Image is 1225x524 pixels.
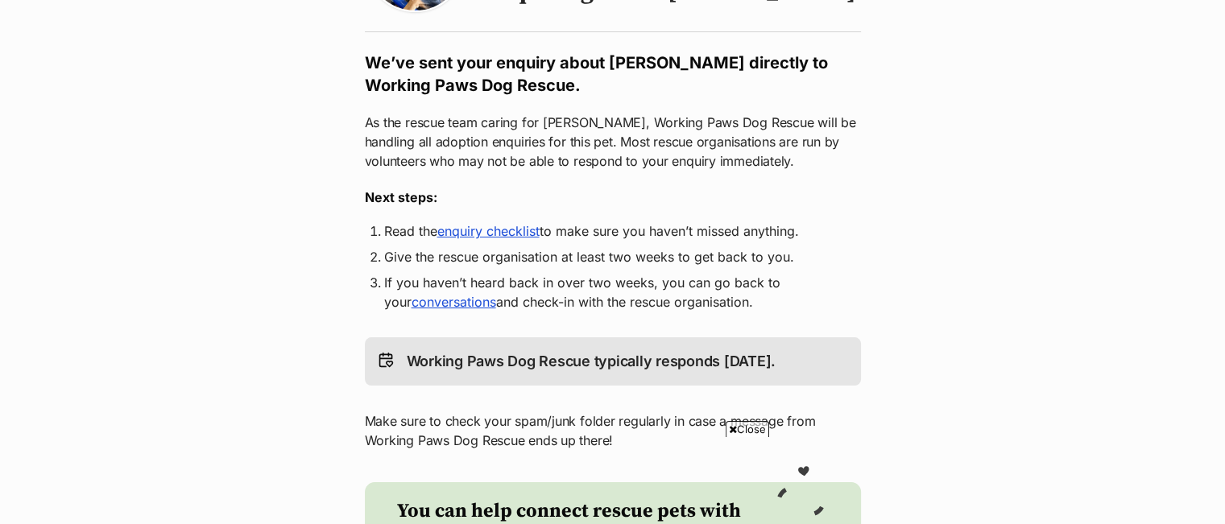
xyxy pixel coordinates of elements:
a: conversations [412,294,496,310]
li: Read the to make sure you haven’t missed anything. [384,221,842,241]
span: Close [726,421,769,437]
p: Working Paws Dog Rescue typically responds [DATE]. [407,350,776,373]
iframe: Advertisement [222,444,1004,516]
a: enquiry checklist [437,223,540,239]
p: As the rescue team caring for [PERSON_NAME], Working Paws Dog Rescue will be handling all adoptio... [365,113,861,171]
h3: Next steps: [365,188,861,207]
li: Give the rescue organisation at least two weeks to get back to you. [384,247,842,266]
h2: We’ve sent your enquiry about [PERSON_NAME] directly to Working Paws Dog Rescue. [365,52,861,97]
li: If you haven’t heard back in over two weeks, you can go back to your and check-in with the rescue... [384,273,842,312]
p: Make sure to check your spam/junk folder regularly in case a message from Working Paws Dog Rescue... [365,411,861,450]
